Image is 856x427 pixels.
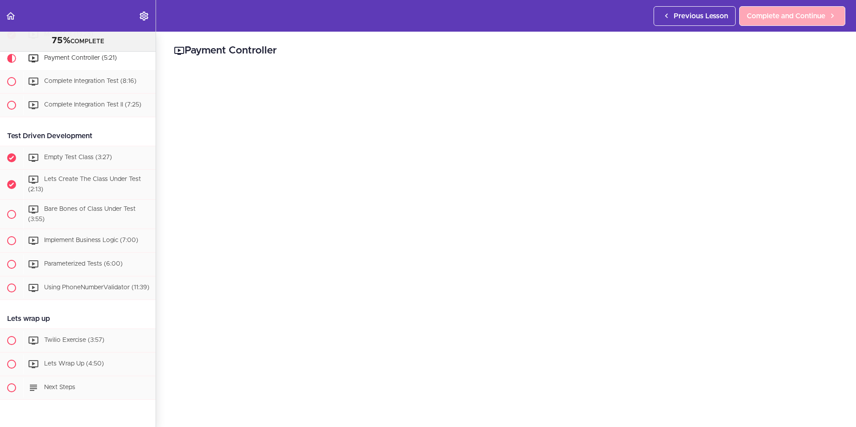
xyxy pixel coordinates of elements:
span: Lets Wrap Up (4:50) [44,361,104,367]
a: Complete and Continue [739,6,845,26]
span: Twilio Exercise (3:57) [44,337,104,344]
a: Previous Lesson [654,6,736,26]
span: Bare Bones of Class Under Test (3:55) [28,206,136,222]
span: Empty Test Class (3:27) [44,154,112,160]
svg: Settings Menu [139,11,149,21]
span: Using PhoneNumberValidator (11:39) [44,285,149,291]
span: Complete Integration Test (8:16) [44,78,136,84]
span: Complete Integration Test II (7:25) [44,102,141,108]
span: Next Steps [44,385,75,391]
span: Parameterized Tests (6:00) [44,261,123,267]
span: Payment Controller (5:21) [44,55,117,61]
span: Complete and Continue [747,11,825,21]
span: 75% [52,36,70,45]
span: Implement Business Logic (7:00) [44,238,138,244]
h2: Payment Controller [174,43,838,58]
span: Previous Lesson [674,11,728,21]
svg: Back to course curriculum [5,11,16,21]
span: Lets Create The Class Under Test (2:13) [28,176,141,193]
div: COMPLETE [11,35,144,47]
